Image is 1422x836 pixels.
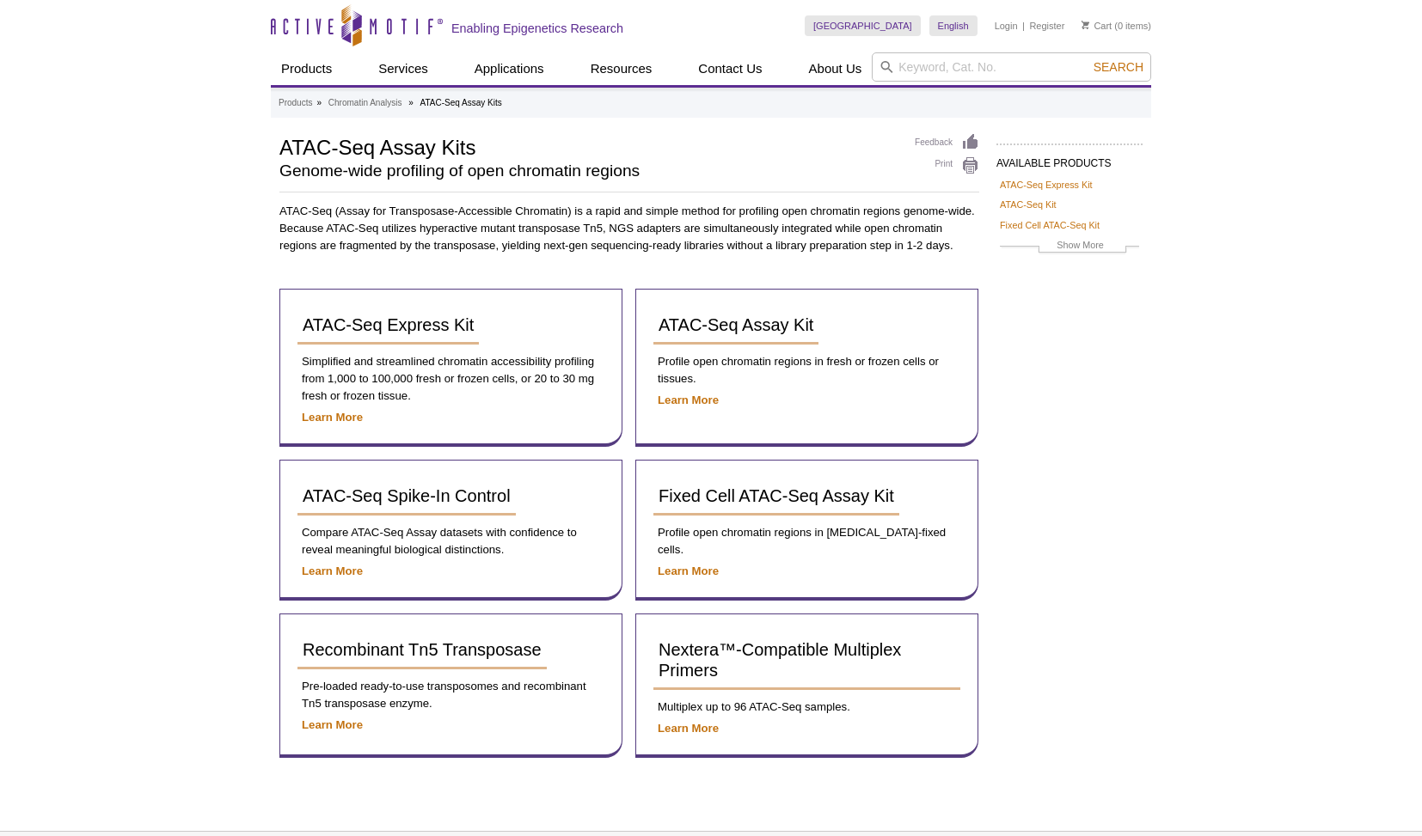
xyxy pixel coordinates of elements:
span: ATAC-Seq Spike-In Control [303,486,511,505]
h1: ATAC-Seq Assay Kits [279,133,898,159]
a: Resources [580,52,663,85]
a: Nextera™-Compatible Multiplex Primers [653,632,960,690]
p: Profile open chromatin regions in [MEDICAL_DATA]-fixed cells. [653,524,960,558]
h2: Enabling Epigenetics Research [451,21,623,36]
a: Products [271,52,342,85]
li: | [1022,15,1025,36]
a: ATAC-Seq Kit [1000,197,1057,212]
p: ATAC-Seq (Assay for Transposase-Accessible Chromatin) is a rapid and simple method for profiling ... [279,203,979,254]
p: Multiplex up to 96 ATAC-Seq samples. [653,699,960,716]
a: [GEOGRAPHIC_DATA] [805,15,921,36]
a: Services [368,52,438,85]
a: Print [915,156,979,175]
span: Fixed Cell ATAC-Seq Assay Kit [659,486,894,505]
p: Compare ATAC-Seq Assay datasets with confidence to reveal meaningful biological distinctions. [297,524,604,558]
a: Products [279,95,312,111]
a: ATAC-Seq Assay Kit [653,307,818,345]
li: » [408,98,414,107]
a: Recombinant Tn5 Transposase [297,632,547,669]
a: Learn More [658,394,719,406]
a: Show More [1000,237,1139,257]
a: ATAC-Seq Express Kit [1000,177,1093,192]
a: Feedback [915,133,979,152]
span: Nextera™-Compatible Multiplex Primers [659,640,901,680]
img: Your Cart [1082,21,1089,29]
a: Learn More [658,564,719,577]
p: Simplified and streamlined chromatin accessibility profiling from 1,000 to 100,000 fresh or froze... [297,353,604,405]
a: Learn More [302,718,363,731]
a: English [929,15,978,36]
a: Learn More [658,722,719,735]
a: Register [1029,20,1064,32]
a: Chromatin Analysis [328,95,402,111]
span: Recombinant Tn5 Transposase [303,640,542,659]
a: ATAC-Seq Spike-In Control [297,478,516,516]
h2: AVAILABLE PRODUCTS [996,143,1143,174]
a: ATAC-Seq Express Kit [297,307,479,345]
span: ATAC-Seq Express Kit [303,315,474,334]
a: About Us [799,52,873,85]
li: (0 items) [1082,15,1151,36]
p: Profile open chromatin regions in fresh or frozen cells or tissues. [653,353,960,387]
input: Keyword, Cat. No. [872,52,1151,82]
a: Login [995,20,1018,32]
a: Learn More [302,411,363,424]
a: Learn More [302,564,363,577]
a: Fixed Cell ATAC-Seq Kit [1000,217,1100,233]
li: » [316,98,322,107]
h2: Genome-wide profiling of open chromatin regions [279,163,898,179]
span: ATAC-Seq Assay Kit [659,315,813,334]
a: Applications [464,52,555,85]
a: Contact Us [688,52,772,85]
p: Pre-loaded ready-to-use transposomes and recombinant Tn5 transposase enzyme. [297,678,604,712]
span: Search [1094,60,1143,74]
a: Fixed Cell ATAC-Seq Assay Kit [653,478,899,516]
a: Cart [1082,20,1112,32]
button: Search [1088,59,1149,75]
li: ATAC-Seq Assay Kits [420,98,502,107]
